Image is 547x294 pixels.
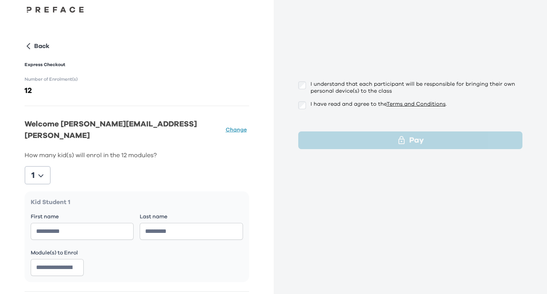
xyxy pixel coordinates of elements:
p: I understand that each participant will be responsible for bringing their own personal device(s) ... [311,81,523,95]
p: Pay [409,135,424,146]
button: Back [25,40,53,52]
p: Welcome [PERSON_NAME][EMAIL_ADDRESS][PERSON_NAME] [25,118,220,141]
p: How many kid(s) will enrol in the 12 modules? [25,151,249,160]
a: Terms and Conditions [387,101,446,107]
button: Change [223,126,249,134]
h2: 12 [25,85,249,96]
p: Back [34,42,50,51]
p: First name [31,213,134,221]
p: 1 [31,171,35,179]
p: I have read and agree to the . [311,101,447,108]
button: Pay [298,131,523,149]
img: Preface Logo [25,6,86,13]
button: 1 [25,166,51,184]
p: Last name [140,213,243,221]
h1: Express Checkout [25,62,249,67]
p: Kid Student 1 [31,198,243,207]
h1: Number of Enrolment(s) [25,76,249,82]
p: Module(s) to Enrol [31,249,243,257]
